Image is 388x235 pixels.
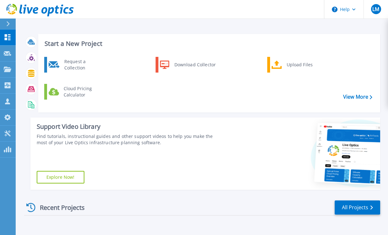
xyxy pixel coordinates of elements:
span: LM [372,7,379,12]
div: Recent Projects [24,200,93,215]
div: Cloud Pricing Calculator [61,85,107,98]
h3: Start a New Project [45,40,372,47]
a: All Projects [335,200,380,215]
a: Explore Now! [37,171,84,183]
a: Download Collector [156,57,220,73]
a: Upload Files [267,57,332,73]
a: View More [343,94,372,100]
div: Find tutorials, instructional guides and other support videos to help you make the most of your L... [37,133,218,146]
div: Upload Files [284,58,330,71]
div: Request a Collection [61,58,107,71]
div: Download Collector [171,58,219,71]
a: Request a Collection [44,57,109,73]
a: Cloud Pricing Calculator [44,84,109,100]
div: Support Video Library [37,123,218,131]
